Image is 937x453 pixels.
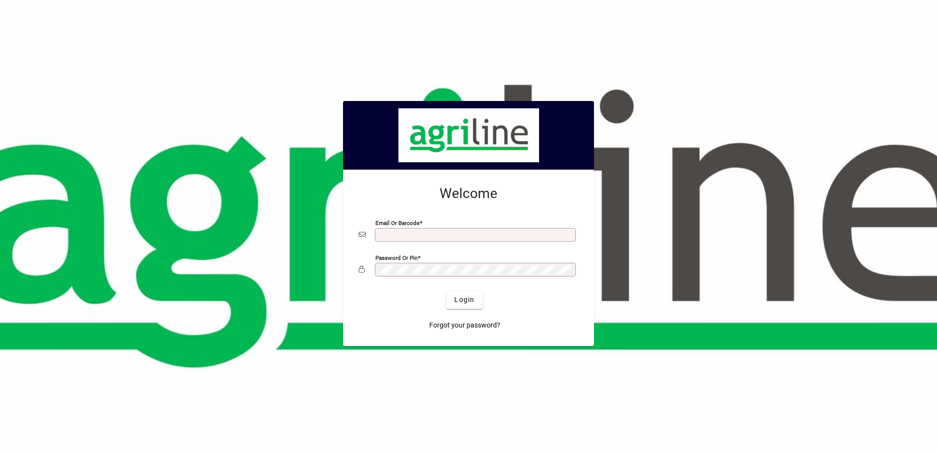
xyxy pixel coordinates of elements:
[446,291,482,309] button: Login
[429,320,500,330] span: Forgot your password?
[375,254,418,261] mat-label: Password or Pin
[359,185,578,202] h2: Welcome
[375,219,419,226] mat-label: Email or Barcode
[425,317,504,334] a: Forgot your password?
[454,295,474,305] span: Login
